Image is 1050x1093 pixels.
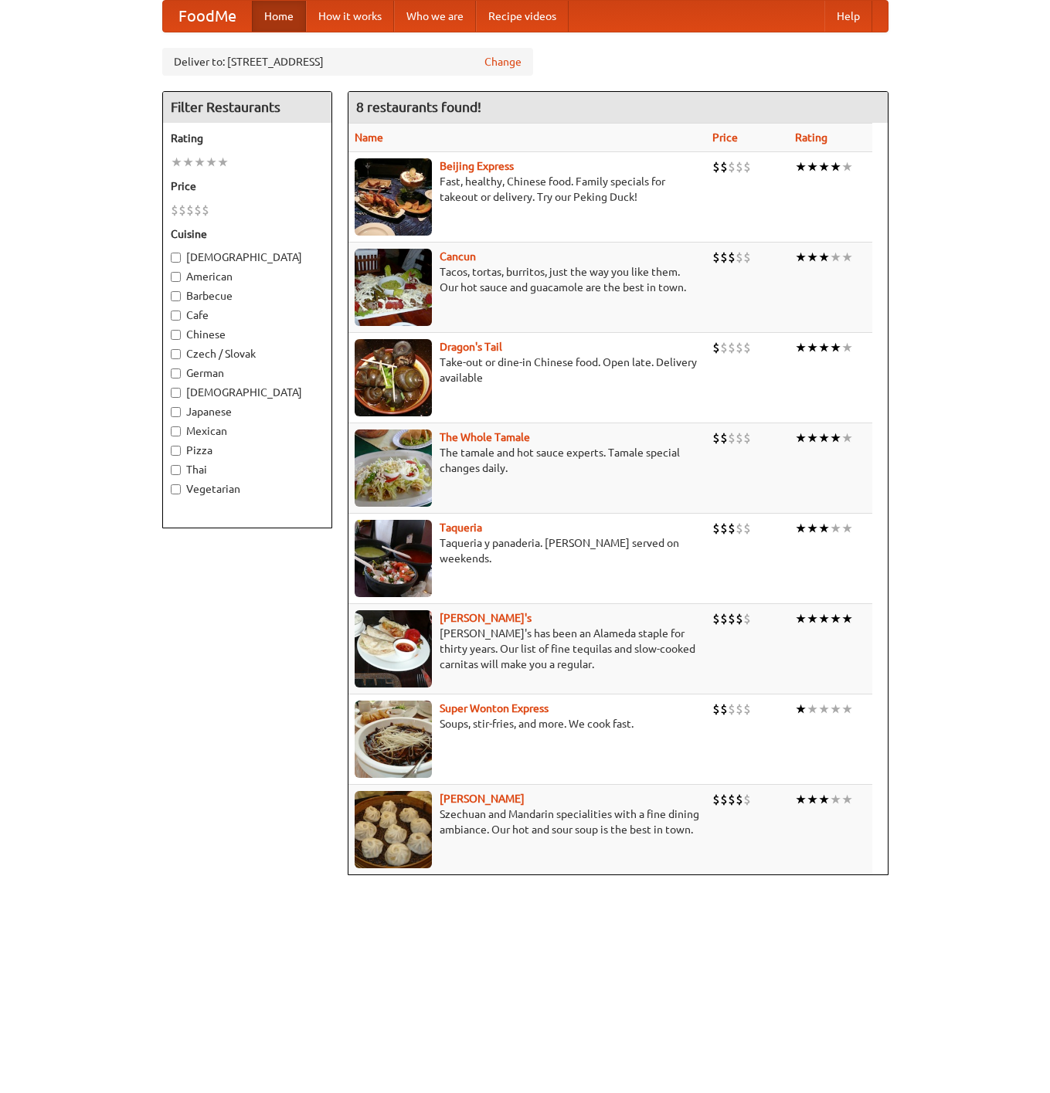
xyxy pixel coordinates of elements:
[171,288,324,304] label: Barbecue
[355,701,432,778] img: superwonton.jpg
[186,202,194,219] li: $
[736,520,743,537] li: $
[171,365,324,381] label: German
[171,349,181,359] input: Czech / Slovak
[440,250,476,263] a: Cancun
[728,158,736,175] li: $
[171,423,324,439] label: Mexican
[356,100,481,114] ng-pluralize: 8 restaurants found!
[171,202,178,219] li: $
[743,339,751,356] li: $
[818,158,830,175] li: ★
[795,131,827,144] a: Rating
[440,431,530,443] a: The Whole Tamale
[355,264,700,295] p: Tacos, tortas, burritos, just the way you like them. Our hot sauce and guacamole are the best in ...
[182,154,194,171] li: ★
[712,610,720,627] li: $
[818,520,830,537] li: ★
[171,388,181,398] input: [DEMOGRAPHIC_DATA]
[355,131,383,144] a: Name
[171,481,324,497] label: Vegetarian
[818,610,830,627] li: ★
[171,154,182,171] li: ★
[841,791,853,808] li: ★
[807,249,818,266] li: ★
[841,158,853,175] li: ★
[830,791,841,808] li: ★
[728,429,736,446] li: $
[355,355,700,385] p: Take-out or dine-in Chinese food. Open late. Delivery available
[163,1,252,32] a: FoodMe
[171,307,324,323] label: Cafe
[743,429,751,446] li: $
[252,1,306,32] a: Home
[712,791,720,808] li: $
[162,48,533,76] div: Deliver to: [STREET_ADDRESS]
[736,791,743,808] li: $
[795,429,807,446] li: ★
[743,791,751,808] li: $
[171,462,324,477] label: Thai
[163,92,331,123] h4: Filter Restaurants
[355,158,432,236] img: beijing.jpg
[171,368,181,378] input: German
[171,249,324,265] label: [DEMOGRAPHIC_DATA]
[841,610,853,627] li: ★
[728,249,736,266] li: $
[440,521,482,534] a: Taqueria
[206,154,217,171] li: ★
[178,202,186,219] li: $
[841,429,853,446] li: ★
[171,330,181,340] input: Chinese
[841,339,853,356] li: ★
[202,202,209,219] li: $
[355,626,700,672] p: [PERSON_NAME]'s has been an Alameda staple for thirty years. Our list of fine tequilas and slow-c...
[355,445,700,476] p: The tamale and hot sauce experts. Tamale special changes daily.
[394,1,476,32] a: Who we are
[355,520,432,597] img: taqueria.jpg
[355,429,432,507] img: wholetamale.jpg
[306,1,394,32] a: How it works
[830,429,841,446] li: ★
[171,272,181,282] input: American
[807,158,818,175] li: ★
[355,535,700,566] p: Taqueria y panaderia. [PERSON_NAME] served on weekends.
[795,520,807,537] li: ★
[171,446,181,456] input: Pizza
[712,520,720,537] li: $
[171,346,324,362] label: Czech / Slovak
[818,429,830,446] li: ★
[355,174,700,205] p: Fast, healthy, Chinese food. Family specials for takeout or delivery. Try our Peking Duck!
[171,311,181,321] input: Cafe
[720,701,728,718] li: $
[440,793,525,805] a: [PERSON_NAME]
[795,339,807,356] li: ★
[830,520,841,537] li: ★
[795,701,807,718] li: ★
[440,612,532,624] b: [PERSON_NAME]'s
[712,249,720,266] li: $
[720,339,728,356] li: $
[440,702,549,715] a: Super Wonton Express
[841,249,853,266] li: ★
[728,610,736,627] li: $
[824,1,872,32] a: Help
[712,429,720,446] li: $
[720,158,728,175] li: $
[841,701,853,718] li: ★
[712,701,720,718] li: $
[171,426,181,436] input: Mexican
[728,339,736,356] li: $
[355,610,432,687] img: pedros.jpg
[476,1,569,32] a: Recipe videos
[440,160,514,172] b: Beijing Express
[830,158,841,175] li: ★
[736,610,743,627] li: $
[720,249,728,266] li: $
[728,520,736,537] li: $
[171,404,324,419] label: Japanese
[720,520,728,537] li: $
[818,701,830,718] li: ★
